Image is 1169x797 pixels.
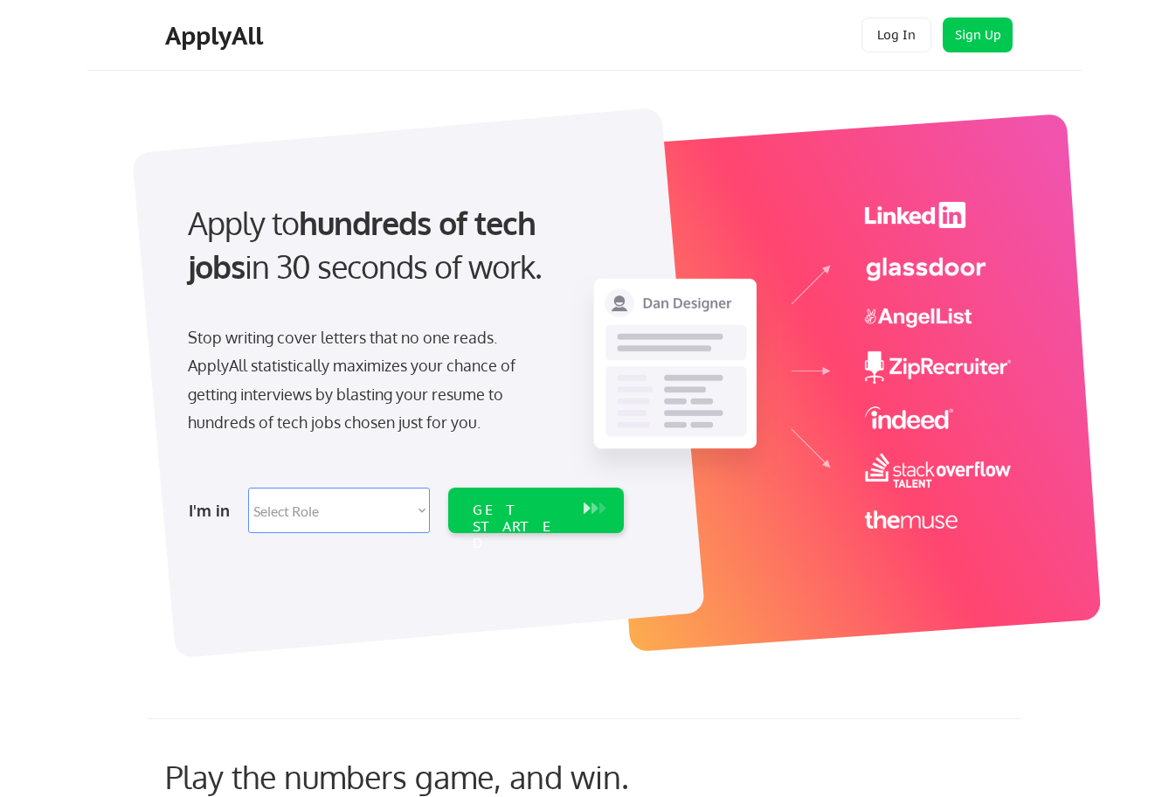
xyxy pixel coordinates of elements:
[189,496,238,524] div: I'm in
[165,758,707,795] div: Play the numbers game, and win.
[188,323,547,437] div: Stop writing cover letters that no one reads. ApplyAll statistically maximizes your chance of get...
[188,201,617,289] div: Apply to in 30 seconds of work.
[165,21,268,51] div: ApplyAll
[861,17,931,52] button: Log In
[943,17,1013,52] button: Sign Up
[188,203,543,286] strong: hundreds of tech jobs
[473,502,566,552] div: GET STARTED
